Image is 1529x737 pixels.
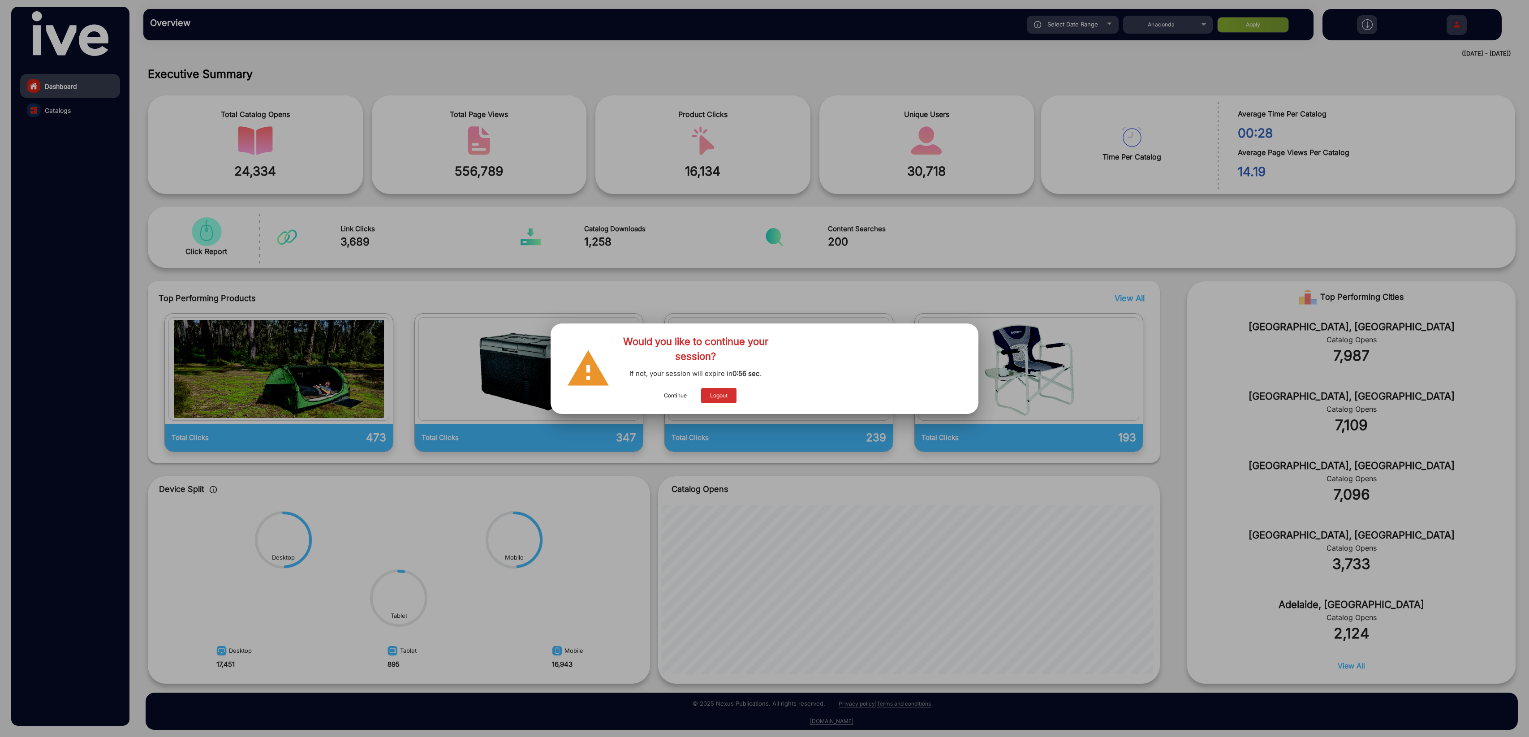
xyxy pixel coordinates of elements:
[566,346,611,391] mat-icon: warning
[701,388,737,403] button: Logout
[732,369,760,378] strong: 0:56 sec
[615,368,776,379] p: If not, your session will expire in .
[615,334,776,364] p: Would you like to continue your session?
[655,388,696,403] button: Continue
